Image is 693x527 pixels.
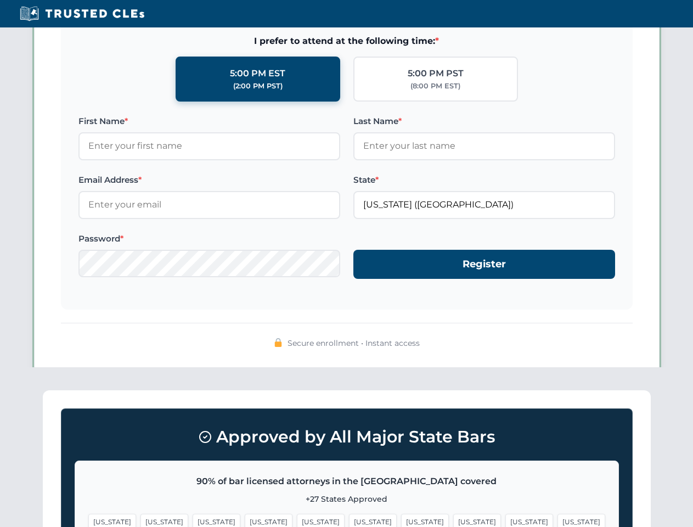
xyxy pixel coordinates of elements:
[353,191,615,218] input: Florida (FL)
[78,132,340,160] input: Enter your first name
[88,474,605,489] p: 90% of bar licensed attorneys in the [GEOGRAPHIC_DATA] covered
[353,250,615,279] button: Register
[233,81,283,92] div: (2:00 PM PST)
[353,115,615,128] label: Last Name
[88,493,605,505] p: +27 States Approved
[274,338,283,347] img: 🔒
[288,337,420,349] span: Secure enrollment • Instant access
[75,422,619,452] h3: Approved by All Major State Bars
[230,66,285,81] div: 5:00 PM EST
[16,5,148,22] img: Trusted CLEs
[353,132,615,160] input: Enter your last name
[78,173,340,187] label: Email Address
[408,66,464,81] div: 5:00 PM PST
[353,173,615,187] label: State
[78,232,340,245] label: Password
[78,191,340,218] input: Enter your email
[78,115,340,128] label: First Name
[78,34,615,48] span: I prefer to attend at the following time:
[410,81,460,92] div: (8:00 PM EST)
